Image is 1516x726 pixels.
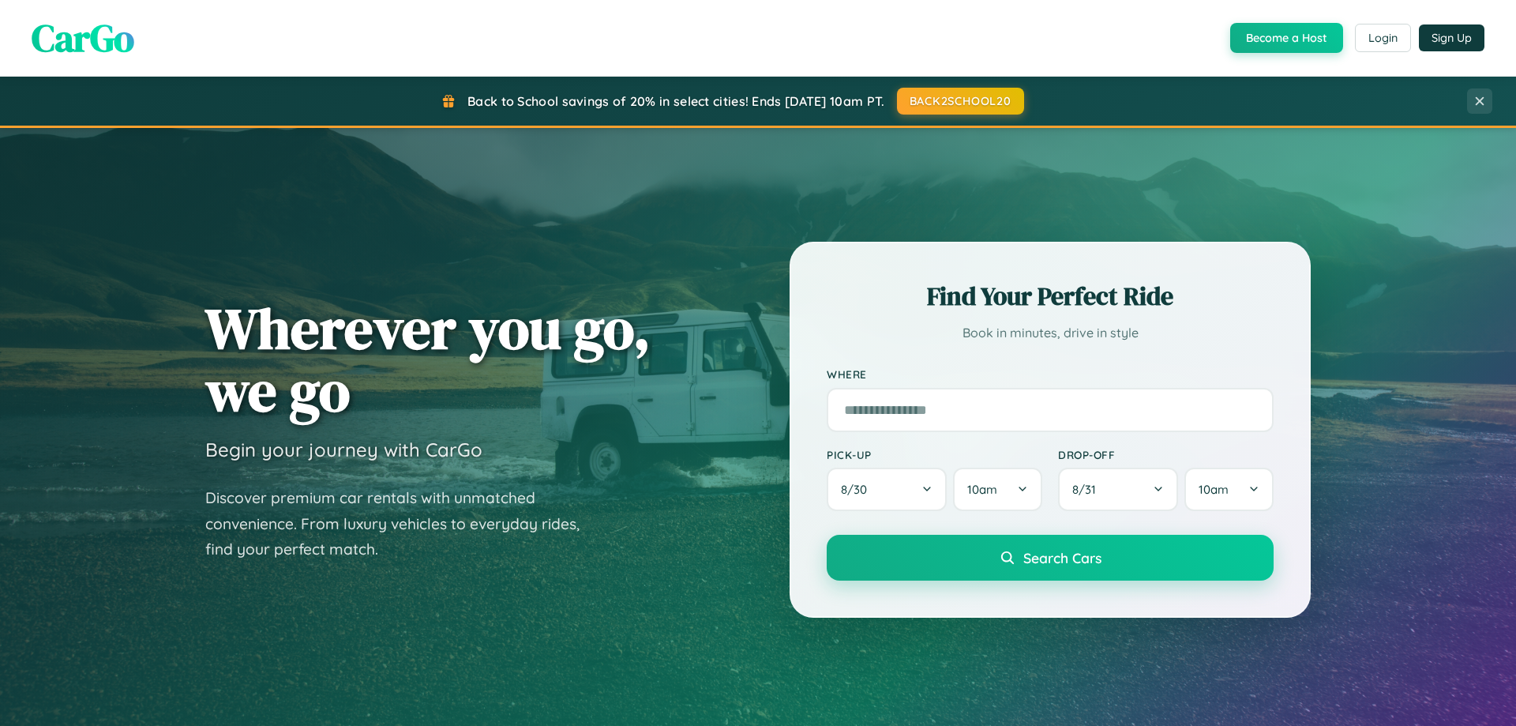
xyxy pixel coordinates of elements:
span: 10am [967,482,997,497]
button: Search Cars [827,535,1274,581]
button: BACK2SCHOOL20 [897,88,1024,115]
label: Drop-off [1058,448,1274,461]
button: Login [1355,24,1411,52]
span: 8 / 30 [841,482,875,497]
p: Discover premium car rentals with unmatched convenience. From luxury vehicles to everyday rides, ... [205,485,600,562]
h3: Begin your journey with CarGo [205,438,482,461]
button: 10am [953,468,1042,511]
button: 10am [1184,468,1274,511]
button: 8/30 [827,468,947,511]
button: Become a Host [1230,23,1343,53]
span: 10am [1199,482,1229,497]
p: Book in minutes, drive in style [827,322,1274,344]
span: Back to School savings of 20% in select cities! Ends [DATE] 10am PT. [467,93,884,109]
span: Search Cars [1023,549,1101,566]
label: Pick-up [827,448,1042,461]
label: Where [827,368,1274,382]
span: CarGo [32,12,134,64]
span: 8 / 31 [1072,482,1104,497]
button: Sign Up [1419,24,1484,51]
h2: Find Your Perfect Ride [827,279,1274,314]
h1: Wherever you go, we go [205,297,651,422]
button: 8/31 [1058,468,1178,511]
